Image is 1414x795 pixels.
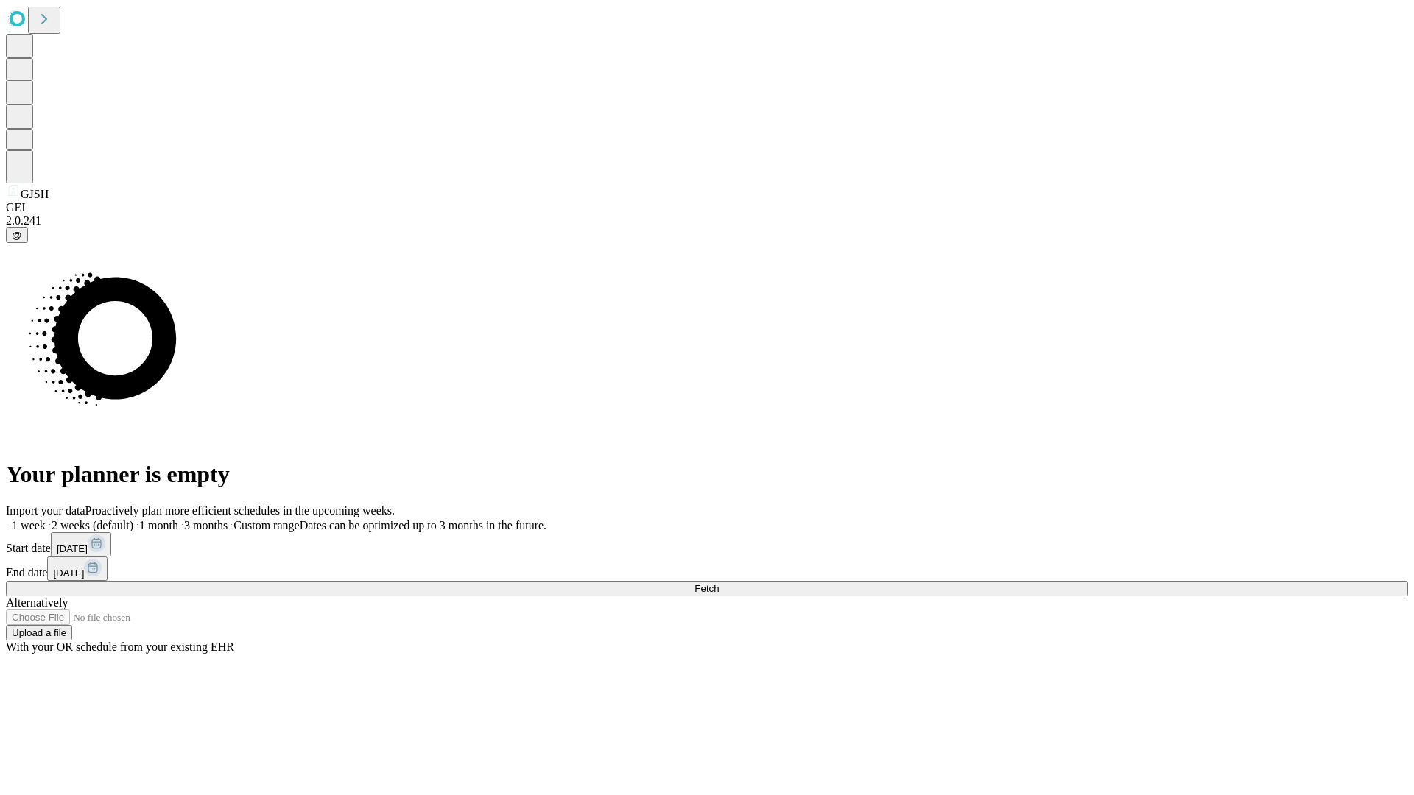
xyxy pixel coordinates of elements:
span: 2 weeks (default) [52,519,133,531]
div: End date [6,556,1408,581]
span: Fetch [694,583,719,594]
span: [DATE] [57,543,88,554]
span: Proactively plan more efficient schedules in the upcoming weeks. [85,504,395,517]
button: [DATE] [47,556,108,581]
span: Dates can be optimized up to 3 months in the future. [300,519,546,531]
span: Alternatively [6,596,68,609]
span: @ [12,230,22,241]
span: GJSH [21,188,49,200]
span: [DATE] [53,568,84,579]
div: 2.0.241 [6,214,1408,227]
span: 1 week [12,519,46,531]
button: Upload a file [6,625,72,640]
div: Start date [6,532,1408,556]
button: Fetch [6,581,1408,596]
span: 1 month [139,519,178,531]
span: With your OR schedule from your existing EHR [6,640,234,653]
div: GEI [6,201,1408,214]
button: [DATE] [51,532,111,556]
span: Custom range [233,519,299,531]
span: 3 months [184,519,228,531]
h1: Your planner is empty [6,461,1408,488]
button: @ [6,227,28,243]
span: Import your data [6,504,85,517]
